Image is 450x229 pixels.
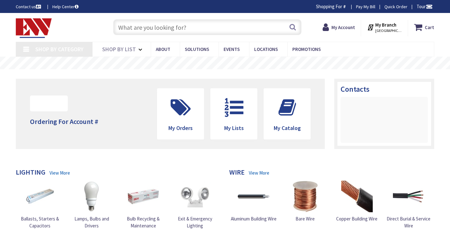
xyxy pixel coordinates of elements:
[119,181,168,229] a: Bulb Recycling & Maintenance Bulb Recycling & Maintenance
[384,181,433,229] a: Direct Burial & Service Wire Direct Burial & Service Wire
[211,89,257,139] a: My Lists
[387,216,430,228] span: Direct Burial & Service Wire
[35,46,84,53] span: Shop By Category
[425,22,434,33] strong: Cart
[231,181,277,222] a: Aluminum Building Wire Aluminum Building Wire
[102,46,136,53] span: Shop By List
[375,22,396,28] strong: My Branch
[50,170,70,176] a: View More
[224,124,244,132] span: My Lists
[76,181,108,212] img: Lamps, Bulbs and Drivers
[15,181,64,229] a: Ballasts, Starters & Capacitors Ballasts, Starters & Capacitors
[249,170,269,176] a: View More
[289,181,321,212] img: Bare Wire
[375,28,402,33] span: [GEOGRAPHIC_DATA], [GEOGRAPHIC_DATA]
[341,85,428,93] h3: Contacts
[67,181,116,229] a: Lamps, Bulbs and Drivers Lamps, Bulbs and Drivers
[238,181,269,212] img: Aluminum Building Wire
[157,89,204,139] a: My Orders
[168,60,283,67] rs-layer: Free Same Day Pickup at 19 Locations
[292,46,321,52] span: Promotions
[127,181,159,212] img: Bulb Recycling & Maintenance
[336,216,377,222] span: Copper Building Wire
[343,3,346,9] strong: #
[254,46,278,52] span: Locations
[16,3,42,10] a: Contact us
[185,46,209,52] span: Solutions
[417,3,433,9] span: Tour
[113,19,302,35] input: What are you looking for?
[52,3,79,10] a: Help Center
[341,181,373,212] img: Copper Building Wire
[295,216,315,222] span: Bare Wire
[231,216,277,222] span: Aluminum Building Wire
[264,89,310,139] a: My Catalog
[171,181,219,229] a: Exit & Emergency Lighting Exit & Emergency Lighting
[316,3,342,9] span: Shopping For
[384,3,407,10] a: Quick Order
[356,3,375,10] a: Pay My Bill
[336,181,377,222] a: Copper Building Wire Copper Building Wire
[367,22,402,33] div: My Branch [GEOGRAPHIC_DATA], [GEOGRAPHIC_DATA]
[179,181,211,212] img: Exit & Emergency Lighting
[74,216,109,228] span: Lamps, Bulbs and Drivers
[21,216,59,228] span: Ballasts, Starters & Capacitors
[16,18,52,38] img: Electrical Wholesalers, Inc.
[331,24,355,30] strong: My Account
[127,216,160,228] span: Bulb Recycling & Maintenance
[274,124,301,132] span: My Catalog
[16,168,45,177] h4: Lighting
[168,124,193,132] span: My Orders
[229,168,245,177] h4: Wire
[414,22,434,33] a: Cart
[156,46,170,52] span: About
[289,181,321,222] a: Bare Wire Bare Wire
[224,46,240,52] span: Events
[323,22,355,33] a: My Account
[178,216,212,228] span: Exit & Emergency Lighting
[30,118,98,125] h4: Ordering For Account #
[393,181,424,212] img: Direct Burial & Service Wire
[24,181,56,212] img: Ballasts, Starters & Capacitors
